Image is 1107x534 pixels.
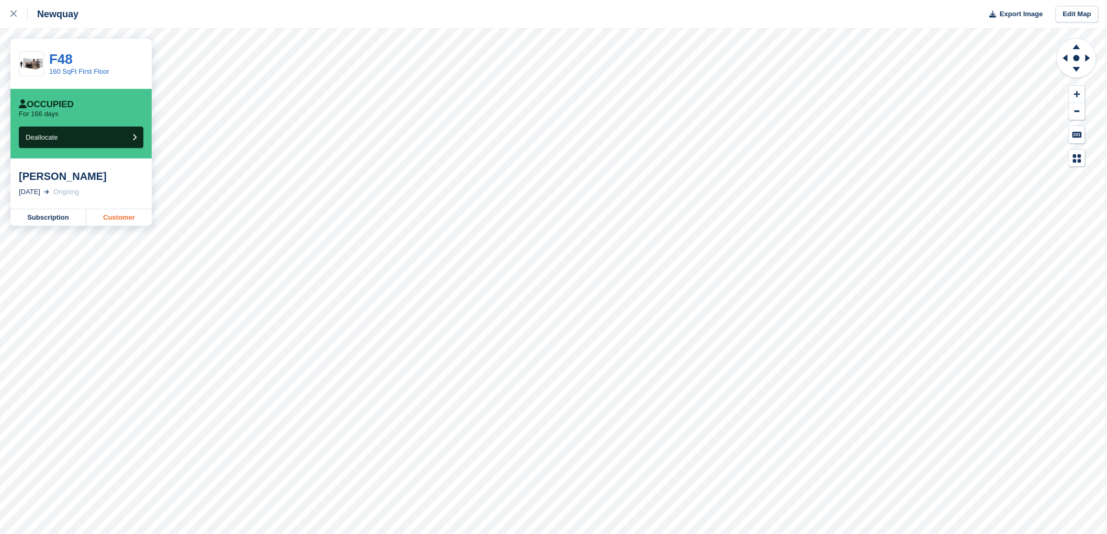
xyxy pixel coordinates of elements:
[86,209,152,226] a: Customer
[19,170,143,183] div: [PERSON_NAME]
[28,8,78,20] div: Newquay
[1069,126,1085,143] button: Keyboard Shortcuts
[19,127,143,148] button: Deallocate
[49,67,109,75] a: 160 SqFt First Floor
[10,209,86,226] a: Subscription
[19,187,40,197] div: [DATE]
[984,6,1043,23] button: Export Image
[19,55,43,73] img: 150-sqft-unit.jpg
[1056,6,1099,23] a: Edit Map
[1069,103,1085,120] button: Zoom Out
[49,51,73,67] a: F48
[44,190,49,194] img: arrow-right-light-icn-cde0832a797a2874e46488d9cf13f60e5c3a73dbe684e267c42b8395dfbc2abf.svg
[26,133,58,141] span: Deallocate
[53,187,79,197] div: Ongoing
[1069,150,1085,167] button: Map Legend
[19,110,59,118] p: For 166 days
[19,99,74,110] div: Occupied
[1069,86,1085,103] button: Zoom In
[1000,9,1043,19] span: Export Image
